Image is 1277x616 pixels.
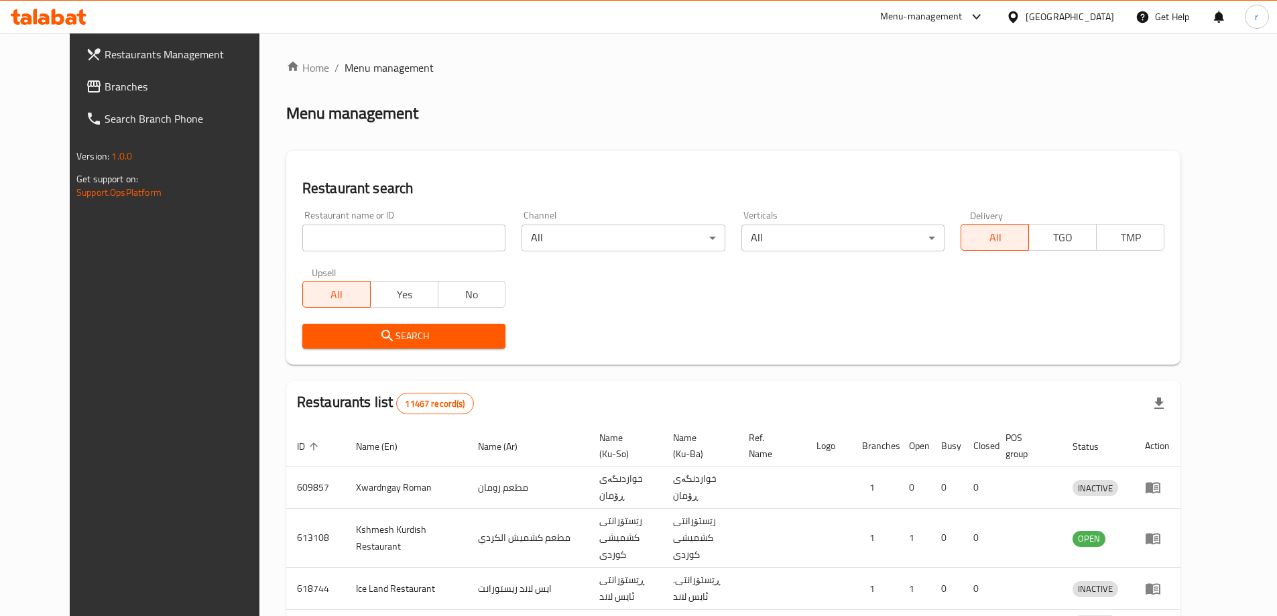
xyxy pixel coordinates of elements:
[397,397,473,410] span: 11467 record(s)
[930,509,963,568] td: 0
[741,225,945,251] div: All
[589,467,662,509] td: خواردنگەی ڕۆمان
[662,509,738,568] td: رێستۆرانتی کشمیشى كوردى
[930,467,963,509] td: 0
[345,568,467,610] td: Ice Land Restaurant
[1145,530,1170,546] div: Menu
[308,285,365,304] span: All
[930,568,963,610] td: 0
[467,467,589,509] td: مطعم رومان
[963,568,995,610] td: 0
[467,509,589,568] td: مطعم كشميش الكردي
[851,426,898,467] th: Branches
[589,509,662,568] td: رێستۆرانتی کشمیشى كوردى
[345,509,467,568] td: Kshmesh Kurdish Restaurant
[105,78,272,95] span: Branches
[589,568,662,610] td: ڕێستۆرانتی ئایس لاند
[297,438,322,454] span: ID
[898,467,930,509] td: 0
[1073,531,1105,546] span: OPEN
[851,509,898,568] td: 1
[75,38,283,70] a: Restaurants Management
[963,467,995,509] td: 0
[1145,580,1170,597] div: Menu
[1096,224,1164,251] button: TMP
[286,568,345,610] td: 618744
[75,103,283,135] a: Search Branch Phone
[851,467,898,509] td: 1
[438,281,506,308] button: No
[967,228,1024,247] span: All
[312,267,337,277] label: Upsell
[851,568,898,610] td: 1
[75,70,283,103] a: Branches
[1073,481,1118,496] span: INACTIVE
[1006,430,1046,462] span: POS group
[880,9,963,25] div: Menu-management
[1255,9,1258,24] span: r
[335,60,339,76] li: /
[286,467,345,509] td: 609857
[286,60,1180,76] nav: breadcrumb
[1026,9,1114,24] div: [GEOGRAPHIC_DATA]
[1145,479,1170,495] div: Menu
[963,509,995,568] td: 0
[297,392,474,414] h2: Restaurants list
[898,568,930,610] td: 1
[930,426,963,467] th: Busy
[76,147,109,165] span: Version:
[898,426,930,467] th: Open
[1034,228,1091,247] span: TGO
[370,281,438,308] button: Yes
[1028,224,1097,251] button: TGO
[478,438,535,454] span: Name (Ar)
[376,285,433,304] span: Yes
[302,281,371,308] button: All
[1134,426,1180,467] th: Action
[898,509,930,568] td: 1
[599,430,646,462] span: Name (Ku-So)
[286,103,418,124] h2: Menu management
[356,438,415,454] span: Name (En)
[396,393,473,414] div: Total records count
[313,328,495,345] span: Search
[345,467,467,509] td: Xwardngay Roman
[286,509,345,568] td: 613108
[749,430,790,462] span: Ref. Name
[1143,387,1175,420] div: Export file
[111,147,132,165] span: 1.0.0
[662,467,738,509] td: خواردنگەی ڕۆمان
[1073,480,1118,496] div: INACTIVE
[673,430,722,462] span: Name (Ku-Ba)
[1073,581,1118,597] span: INACTIVE
[302,225,506,251] input: Search for restaurant name or ID..
[1102,228,1159,247] span: TMP
[522,225,725,251] div: All
[961,224,1029,251] button: All
[1073,438,1116,454] span: Status
[76,170,138,188] span: Get support on:
[970,210,1004,220] label: Delivery
[963,426,995,467] th: Closed
[286,60,329,76] a: Home
[467,568,589,610] td: ايس لاند ريستورانت
[806,426,851,467] th: Logo
[105,111,272,127] span: Search Branch Phone
[345,60,434,76] span: Menu management
[302,324,506,349] button: Search
[444,285,501,304] span: No
[105,46,272,62] span: Restaurants Management
[662,568,738,610] td: .ڕێستۆرانتی ئایس لاند
[302,178,1164,198] h2: Restaurant search
[76,184,162,201] a: Support.OpsPlatform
